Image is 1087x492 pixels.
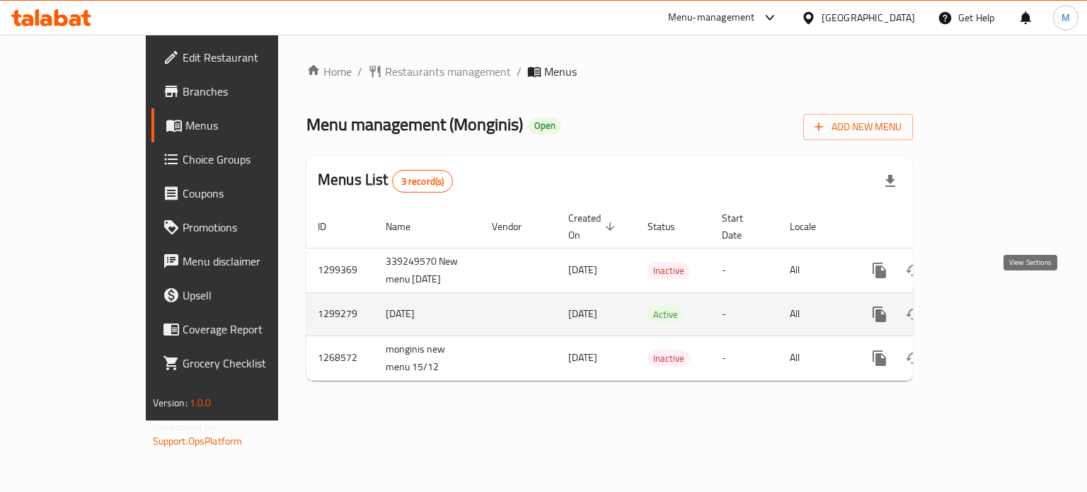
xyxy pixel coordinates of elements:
[648,262,690,279] div: Inactive
[778,336,851,380] td: All
[306,205,1010,381] table: enhanced table
[492,218,540,235] span: Vendor
[822,10,915,25] div: [GEOGRAPHIC_DATA]
[151,244,328,278] a: Menu disclaimer
[153,394,188,412] span: Version:
[711,248,778,292] td: -
[183,253,316,270] span: Menu disclaimer
[517,63,522,80] li: /
[153,432,243,450] a: Support.OpsPlatform
[815,118,902,136] span: Add New Menu
[151,40,328,74] a: Edit Restaurant
[374,292,481,336] td: [DATE]
[190,394,212,412] span: 1.0.0
[151,74,328,108] a: Branches
[151,108,328,142] a: Menus
[392,170,454,193] div: Total records count
[151,346,328,380] a: Grocery Checklist
[863,341,897,375] button: more
[151,210,328,244] a: Promotions
[529,118,561,135] div: Open
[183,219,316,236] span: Promotions
[185,117,316,134] span: Menus
[897,341,931,375] button: Change Status
[385,63,511,80] span: Restaurants management
[151,142,328,176] a: Choice Groups
[863,297,897,331] button: more
[544,63,577,80] span: Menus
[306,63,352,80] a: Home
[863,253,897,287] button: more
[568,261,597,279] span: [DATE]
[778,292,851,336] td: All
[318,218,345,235] span: ID
[803,114,913,140] button: Add New Menu
[183,287,316,304] span: Upsell
[183,151,316,168] span: Choice Groups
[668,9,755,26] div: Menu-management
[568,348,597,367] span: [DATE]
[374,248,481,292] td: 339249570 New menu [DATE]
[318,169,453,193] h2: Menus List
[568,304,597,323] span: [DATE]
[306,292,374,336] td: 1299279
[386,218,429,235] span: Name
[568,210,619,244] span: Created On
[873,164,907,198] div: Export file
[151,176,328,210] a: Coupons
[722,210,761,244] span: Start Date
[183,83,316,100] span: Branches
[151,312,328,346] a: Coverage Report
[393,175,453,188] span: 3 record(s)
[648,263,690,279] span: Inactive
[529,120,561,132] span: Open
[357,63,362,80] li: /
[778,248,851,292] td: All
[183,321,316,338] span: Coverage Report
[897,297,931,331] button: Change Status
[306,336,374,380] td: 1268572
[306,108,523,140] span: Menu management ( Monginis )
[711,336,778,380] td: -
[790,218,834,235] span: Locale
[711,292,778,336] td: -
[153,418,218,436] span: Get support on:
[648,350,690,367] span: Inactive
[368,63,511,80] a: Restaurants management
[648,218,694,235] span: Status
[306,248,374,292] td: 1299369
[897,253,931,287] button: Change Status
[183,185,316,202] span: Coupons
[851,205,1010,248] th: Actions
[151,278,328,312] a: Upsell
[1062,10,1070,25] span: M
[306,63,913,80] nav: breadcrumb
[374,336,481,380] td: monginis new menu 15/12
[648,307,684,323] span: Active
[183,49,316,66] span: Edit Restaurant
[183,355,316,372] span: Grocery Checklist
